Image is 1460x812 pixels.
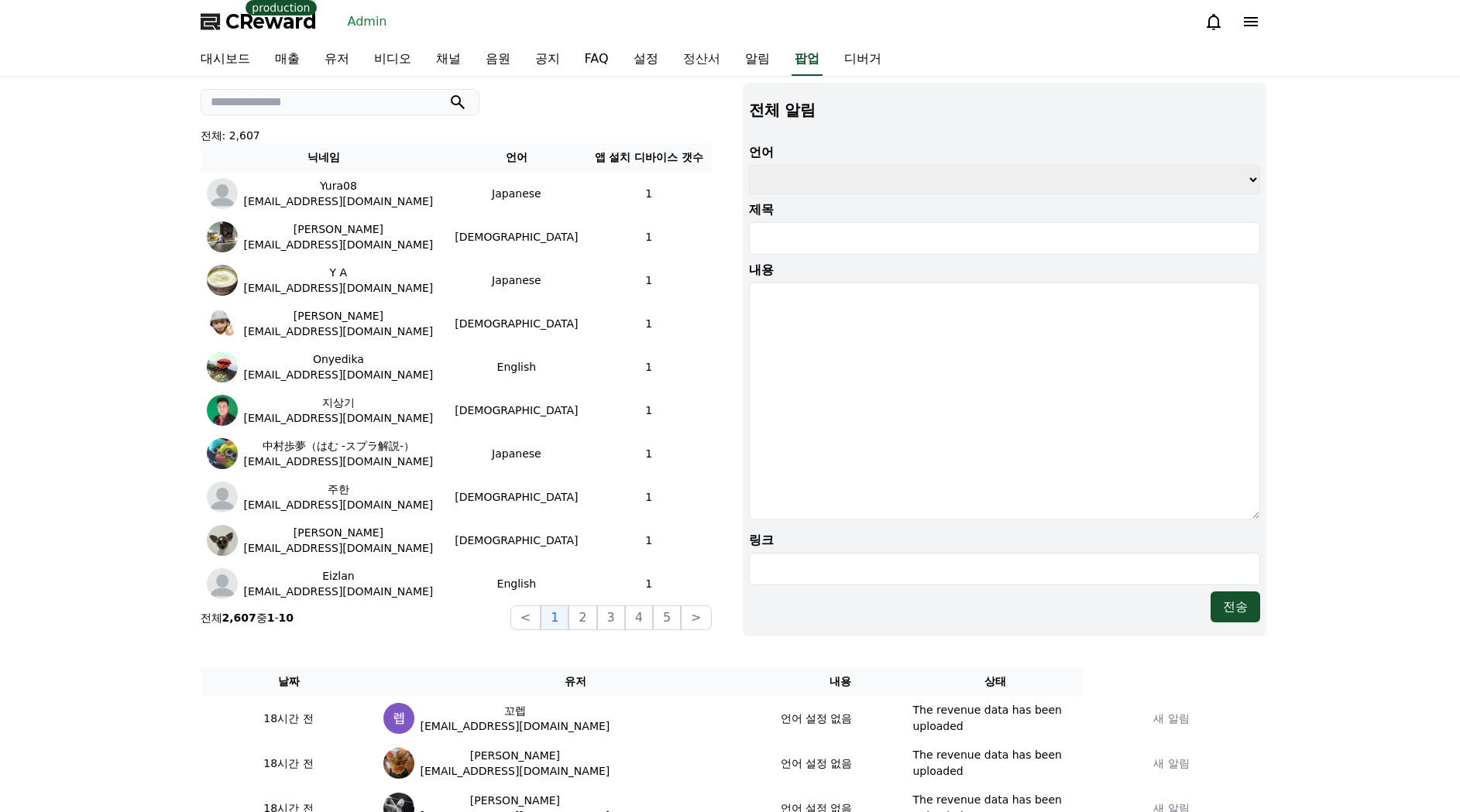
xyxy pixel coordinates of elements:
[263,438,415,454] p: 中村歩夢（はむ -スプラ解説-）
[749,222,1260,255] input: 제목
[129,515,174,527] span: Messages
[244,540,434,556] p: [EMAIL_ADDRESS][DOMAIN_NAME]
[244,194,434,209] p: [EMAIL_ADDRESS][DOMAIN_NAME]
[447,562,586,605] td: English
[244,454,434,469] p: [EMAIL_ADDRESS][DOMAIN_NAME]
[586,389,711,432] td: 1
[1211,591,1260,622] button: 전송
[201,667,377,696] th: 날짜
[749,101,1260,118] h4: 전체 알림
[1153,712,1189,725] span: 새 알림
[207,265,238,296] img: 프로필 이미지
[473,43,523,76] a: 음원
[207,178,238,209] img: 프로필 이미지
[207,221,238,252] img: 프로필 이미지
[383,748,414,779] img: 프로필 이미지
[201,143,447,172] th: 닉네임
[749,165,1260,194] select: 언어
[586,302,711,345] td: 1
[330,265,348,280] p: Y A
[510,605,541,630] button: <
[294,221,383,237] p: [PERSON_NAME]
[244,280,434,296] p: [EMAIL_ADDRESS][DOMAIN_NAME]
[102,491,200,529] a: Messages
[244,367,434,382] p: [EMAIL_ADDRESS][DOMAIN_NAME]
[207,481,238,512] img: 프로필 이미지
[244,584,434,599] p: [EMAIL_ADDRESS][DOMAIN_NAME]
[447,143,586,172] th: 언어
[201,128,712,143] p: 전체: 2,607
[447,302,586,345] td: [DEMOGRAPHIC_DATA]
[586,519,711,562] td: 1
[523,43,572,76] a: 공지
[586,432,711,475] td: 1
[749,533,774,547] span: 링크
[313,351,364,367] p: Onyedika
[207,711,371,727] p: 18시간 전
[320,178,357,194] p: Yura08
[653,605,681,630] button: 5
[383,703,414,734] img: 프로필 이미지
[504,703,526,718] p: 꼬렙
[586,215,711,259] td: 1
[188,43,263,76] a: 대시보드
[421,763,610,779] p: [EMAIL_ADDRESS][DOMAIN_NAME]
[470,793,560,808] p: [PERSON_NAME]
[201,610,294,625] p: 전체 중 -
[447,389,586,432] td: [DEMOGRAPHIC_DATA]
[207,438,238,469] img: 프로필 이미지
[342,9,393,34] a: Admin
[207,568,238,599] img: 프로필 이미지
[207,755,371,772] p: 18시간 전
[279,612,294,624] strong: 10
[207,308,238,339] img: 프로필 이미지
[312,43,362,76] a: 유저
[424,43,473,76] a: 채널
[586,259,711,302] td: 1
[572,43,621,76] a: FAQ
[569,605,596,630] button: 2
[447,432,586,475] td: Japanese
[447,215,586,259] td: [DEMOGRAPHIC_DATA]
[207,395,238,426] img: 프로필 이미지
[625,605,653,630] button: 4
[294,308,383,324] p: [PERSON_NAME]
[447,172,586,215] td: Japanese
[749,145,774,159] span: 언어
[267,612,275,624] strong: 1
[244,324,434,339] p: [EMAIL_ADDRESS][DOMAIN_NAME]
[775,696,907,741] td: 언어 설정 없음
[225,9,317,34] span: CReward
[586,172,711,215] td: 1
[832,43,894,76] a: 디버거
[792,43,823,76] a: 팝업
[775,741,907,786] td: 언어 설정 없음
[586,475,711,519] td: 1
[749,283,1260,519] textarea: 내용
[244,410,434,426] p: [EMAIL_ADDRESS][DOMAIN_NAME]
[222,612,256,624] strong: 2,607
[322,568,354,584] p: Eizlan
[586,143,711,172] th: 앱 설치 디바이스 갯수
[201,9,317,34] a: CReward
[621,43,671,76] a: 설정
[1153,757,1189,769] span: 새 알림
[362,43,424,76] a: 비디오
[681,605,711,630] button: >
[207,351,238,382] img: 프로필 이미지
[541,605,569,630] button: 1
[749,553,1260,585] input: 링크
[200,491,297,529] a: Settings
[229,514,267,526] span: Settings
[244,497,434,512] p: [EMAIL_ADDRESS][DOMAIN_NAME]
[328,481,349,497] p: 주한
[447,519,586,562] td: [DEMOGRAPHIC_DATA]
[447,475,586,519] td: [DEMOGRAPHIC_DATA]
[207,525,238,556] img: 프로필 이미지
[447,259,586,302] td: Japanese
[907,696,1084,741] td: The revenue data has been uploaded
[40,514,67,526] span: Home
[470,748,560,763] p: [PERSON_NAME]
[322,395,355,410] p: 지상기
[421,718,610,734] p: [EMAIL_ADDRESS][DOMAIN_NAME]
